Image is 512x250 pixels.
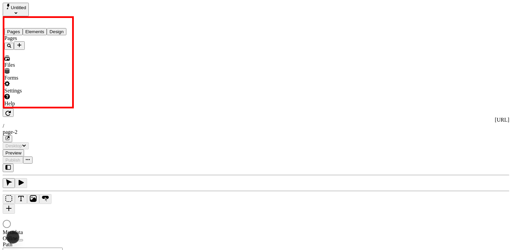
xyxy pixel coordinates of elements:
button: Text [15,194,27,204]
span: Online [3,235,18,241]
button: Image [27,194,39,204]
button: Add new [14,41,25,50]
button: Pages [4,28,23,35]
button: Select site [3,3,29,16]
div: Pages [4,35,72,41]
span: Untitled [11,5,26,10]
div: page-2 [3,129,509,135]
button: Preview [3,149,24,157]
span: Publish [5,158,20,163]
div: / [3,123,509,129]
span: Path [3,242,12,247]
button: Publish [3,157,23,164]
button: Elements [23,28,47,35]
button: Design [47,28,66,35]
span: Preview [5,150,21,155]
div: Forms [4,75,72,81]
div: Help [4,101,72,107]
button: Box [3,194,15,204]
div: Metadata [3,229,84,235]
button: Button [39,194,51,204]
span: Desktop [5,143,22,148]
div: Settings [4,88,72,94]
div: [URL] [3,117,509,123]
div: Files [4,62,72,68]
button: Desktop [3,142,29,149]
